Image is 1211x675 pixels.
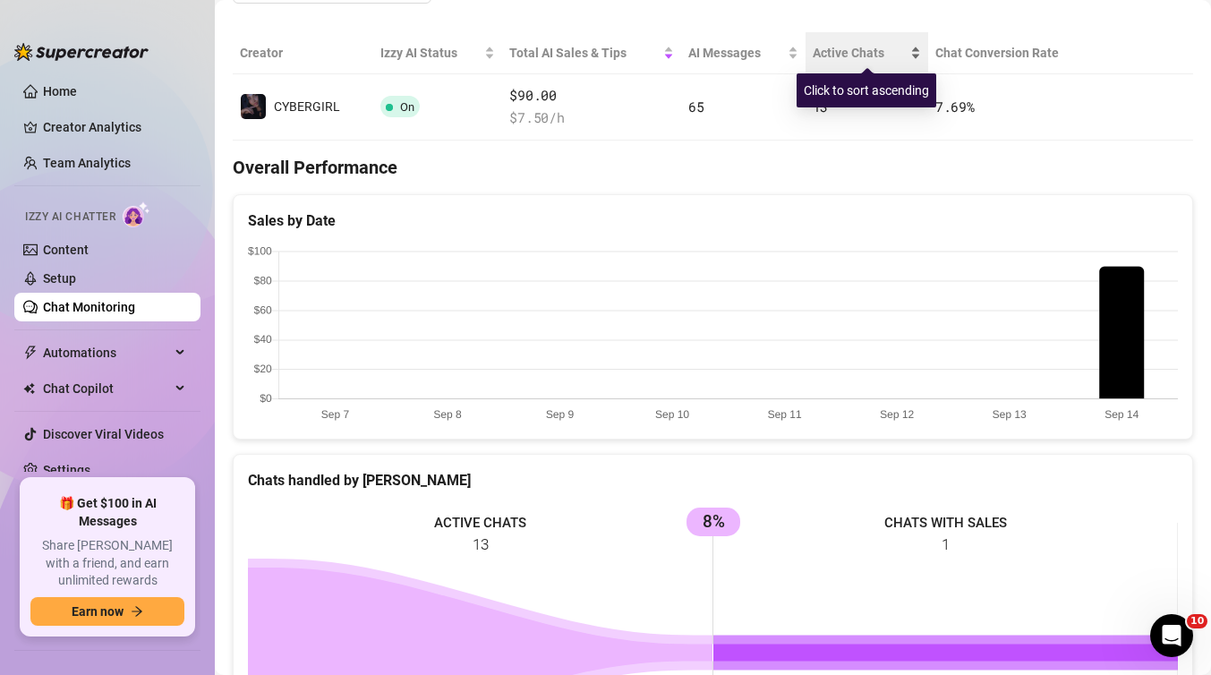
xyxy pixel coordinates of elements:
span: Total AI Sales & Tips [509,43,660,63]
span: thunderbolt [23,346,38,360]
th: Total AI Sales & Tips [502,32,681,74]
div: Click to sort ascending [797,73,936,107]
a: Content [43,243,89,257]
span: Earn now [72,604,124,619]
h4: Overall Performance [233,155,1193,180]
span: AI Messages [688,43,783,63]
img: logo-BBDzfeDw.svg [14,43,149,61]
span: Active Chats [813,43,907,63]
th: Chat Conversion Rate [928,32,1097,74]
iframe: Intercom live chat [1150,614,1193,657]
span: $90.00 [509,85,674,107]
span: Izzy AI Status [380,43,482,63]
span: Automations [43,338,170,367]
span: On [400,100,414,114]
span: 7.69 % [935,98,975,115]
a: Chat Monitoring [43,300,135,314]
span: $ 7.50 /h [509,107,674,129]
span: arrow-right [131,605,143,618]
a: Home [43,84,77,98]
span: 65 [688,98,704,115]
button: Earn nowarrow-right [30,597,184,626]
div: Sales by Date [248,209,1178,232]
img: CYBERGIRL [241,94,266,119]
a: Setup [43,271,76,286]
img: AI Chatter [123,201,150,227]
span: CYBERGIRL [274,99,340,114]
th: Creator [233,32,373,74]
th: Active Chats [806,32,928,74]
a: Team Analytics [43,156,131,170]
a: Settings [43,463,90,477]
a: Creator Analytics [43,113,186,141]
th: AI Messages [681,32,805,74]
a: Discover Viral Videos [43,427,164,441]
div: Chats handled by [PERSON_NAME] [248,469,1178,491]
th: Izzy AI Status [373,32,503,74]
img: Chat Copilot [23,382,35,395]
span: 🎁 Get $100 in AI Messages [30,495,184,530]
span: 10 [1187,614,1207,628]
span: 13 [813,98,828,115]
span: Izzy AI Chatter [25,209,115,226]
span: Chat Copilot [43,374,170,403]
span: Share [PERSON_NAME] with a friend, and earn unlimited rewards [30,537,184,590]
